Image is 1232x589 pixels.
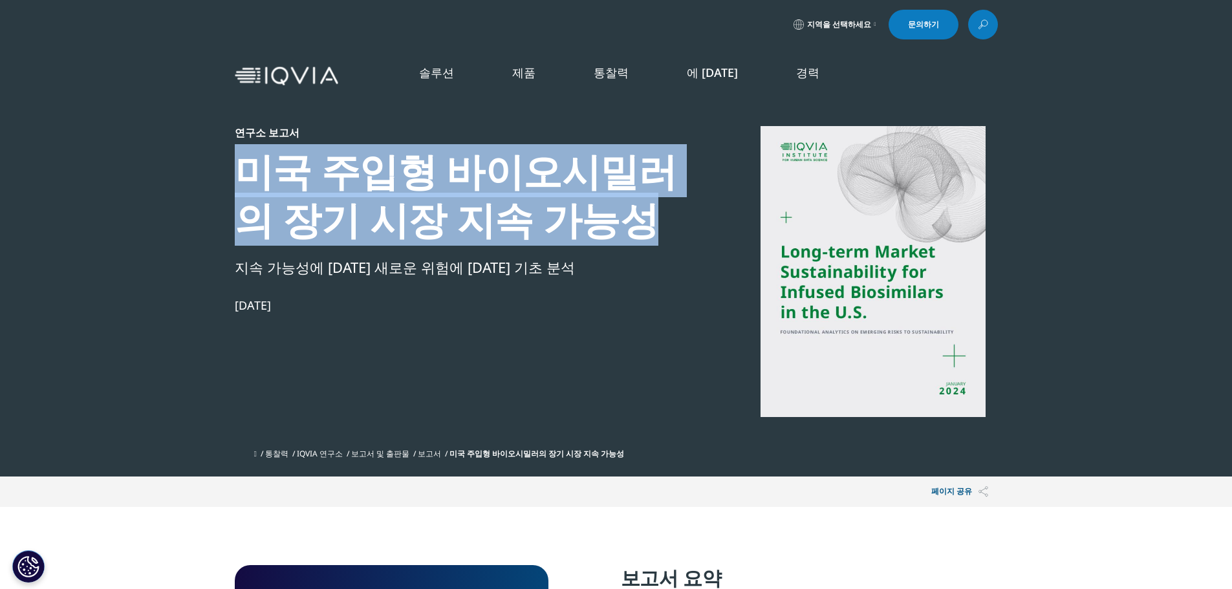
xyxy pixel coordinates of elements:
font: 제품 [512,65,535,80]
font: 문의하기 [908,19,939,30]
font: 지속 가능성에 [DATE] 새로운 위험에 [DATE] 기초 분석 [235,257,575,277]
a: 통찰력 [265,448,288,459]
font: 연구소 보고서 [235,125,299,140]
font: 솔루션 [419,65,454,80]
a: 보고서 [418,448,441,459]
font: [DATE] [235,297,271,313]
button: 페이지 공유페이지 공유 [922,477,998,507]
font: 에 [DATE] [687,65,738,80]
img: 페이지 공유 [978,486,988,497]
a: 솔루션 [419,65,454,81]
img: IQVIA Healthcare Information Technology and Pharma Clinical Research Company [235,67,338,85]
a: 보고서 및 출판물 [351,448,409,459]
button: 쿠키 설정 [12,550,45,583]
a: 제품 [512,65,535,81]
font: 페이지 공유 [931,486,972,497]
font: 미국 주입형 바이오시밀러의 장기 시장 지속 가능성 [235,144,677,246]
a: IQVIA 연구소 [297,448,343,459]
a: 통찰력 [594,65,629,81]
font: 지역을 선택하세요 [807,19,871,30]
a: 에 [DATE] [687,65,738,81]
nav: 주요한 [343,45,998,107]
font: 경력 [796,65,819,80]
font: 미국 주입형 바이오시밀러의 장기 시장 지속 가능성 [449,448,624,459]
font: 통찰력 [594,65,629,80]
a: 경력 [796,65,819,81]
a: 문의하기 [889,10,958,39]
